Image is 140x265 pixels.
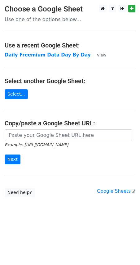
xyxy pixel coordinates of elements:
input: Next [5,155,20,164]
a: Select... [5,89,28,99]
input: Paste your Google Sheet URL here [5,129,132,141]
a: Need help? [5,188,35,197]
a: Google Sheets [97,188,135,194]
h4: Select another Google Sheet: [5,77,135,85]
h3: Choose a Google Sheet [5,5,135,14]
small: Example: [URL][DOMAIN_NAME] [5,142,68,147]
small: View [97,53,106,57]
a: View [91,52,106,58]
h4: Copy/paste a Google Sheet URL: [5,119,135,127]
p: Use one of the options below... [5,16,135,23]
iframe: Chat Widget [109,235,140,265]
h4: Use a recent Google Sheet: [5,42,135,49]
a: Daily Freemium Data Day By Day [5,52,91,58]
